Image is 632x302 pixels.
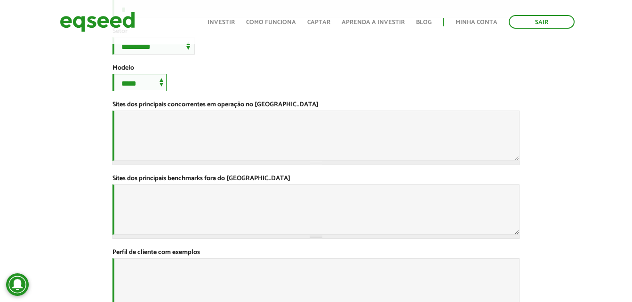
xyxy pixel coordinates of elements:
a: Como funciona [246,19,296,25]
a: Aprenda a investir [342,19,405,25]
a: Minha conta [456,19,497,25]
img: EqSeed [60,9,135,34]
a: Captar [307,19,330,25]
a: Sair [509,15,575,29]
label: Modelo [112,65,134,72]
label: Sites dos principais concorrentes em operação no [GEOGRAPHIC_DATA] [112,102,319,108]
label: Sites dos principais benchmarks fora do [GEOGRAPHIC_DATA] [112,175,290,182]
a: Investir [208,19,235,25]
a: Blog [416,19,432,25]
label: Perfil de cliente com exemplos [112,249,200,256]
